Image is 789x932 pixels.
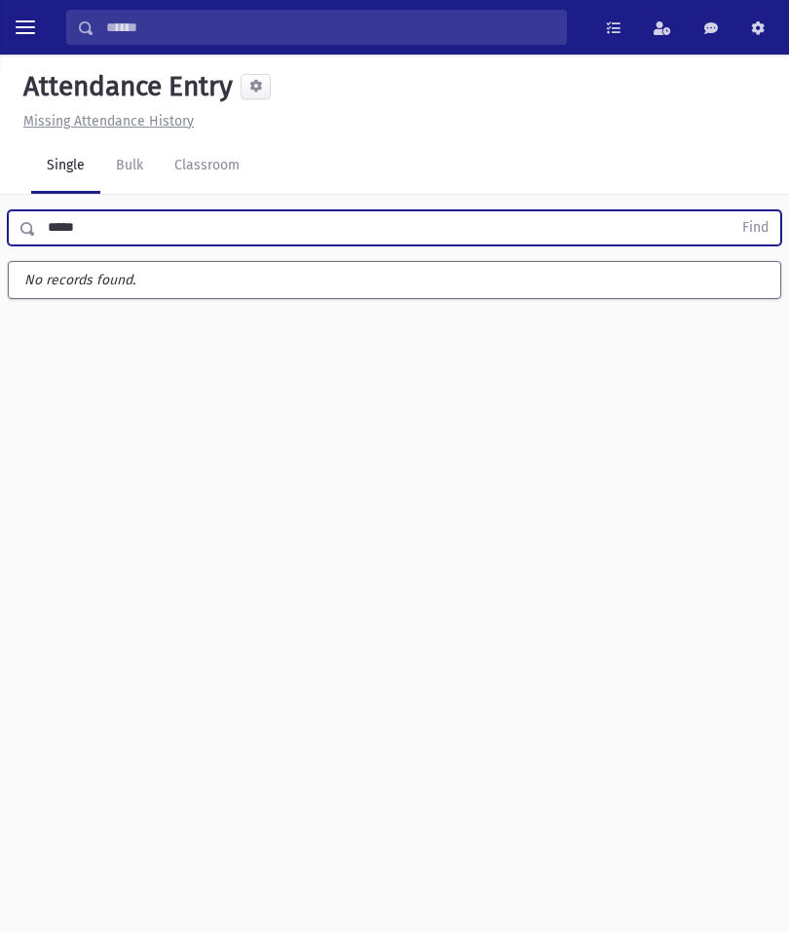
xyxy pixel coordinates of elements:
u: Missing Attendance History [23,113,194,130]
a: Missing Attendance History [16,113,194,130]
a: Classroom [159,139,255,194]
input: Search [94,10,566,45]
label: No records found. [9,262,780,298]
h5: Attendance Entry [16,70,233,103]
a: Single [31,139,100,194]
a: Bulk [100,139,159,194]
button: toggle menu [8,10,43,45]
button: Find [731,211,780,244]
